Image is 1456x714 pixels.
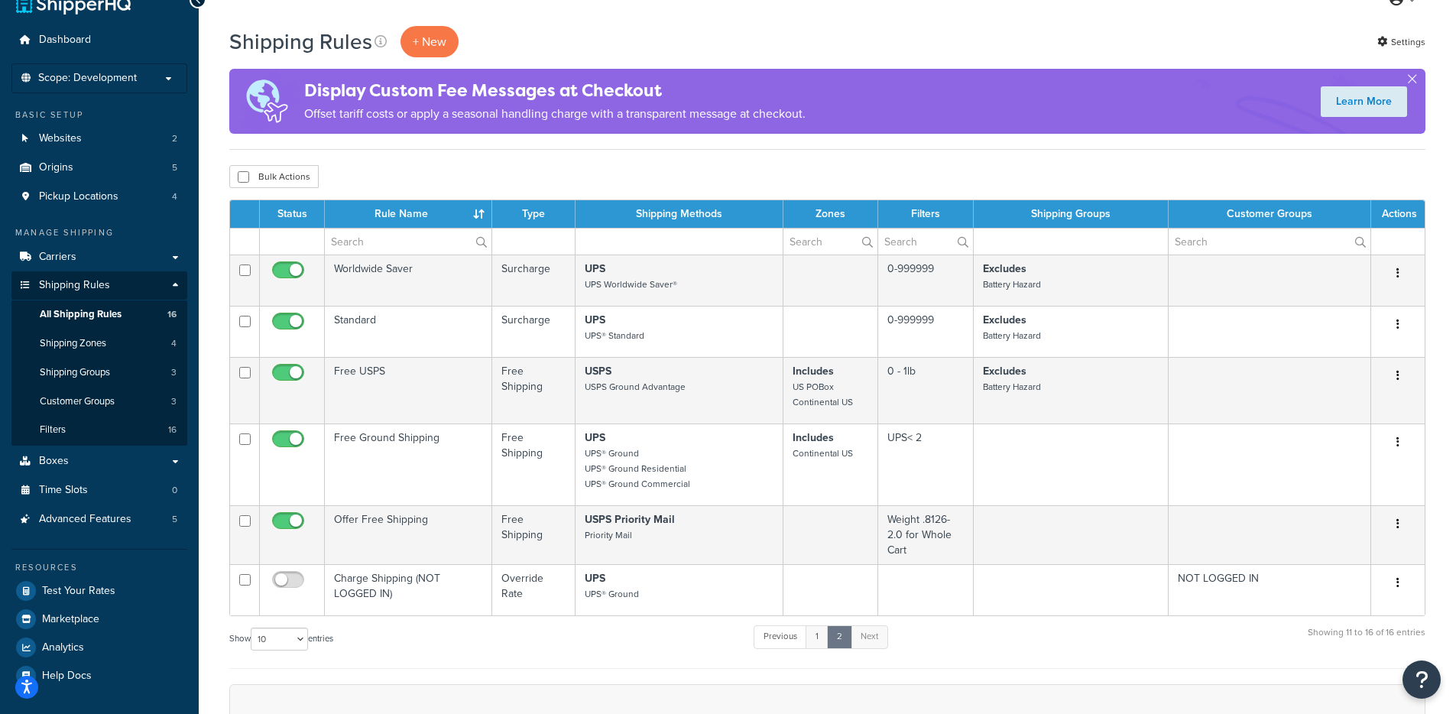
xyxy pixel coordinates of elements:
[878,306,974,357] td: 0-999999
[172,161,177,174] span: 5
[42,641,84,654] span: Analytics
[251,628,308,651] select: Showentries
[325,424,492,505] td: Free Ground Shipping
[492,255,575,306] td: Surcharge
[585,430,605,446] strong: UPS
[1308,624,1425,657] div: Showing 11 to 16 of 16 entries
[172,132,177,145] span: 2
[39,279,110,292] span: Shipping Rules
[39,251,76,264] span: Carriers
[983,329,1041,342] small: Battery Hazard
[585,363,611,379] strong: USPS
[585,446,690,491] small: UPS® Ground UPS® Ground Residential UPS® Ground Commercial
[11,388,187,416] li: Customer Groups
[172,484,177,497] span: 0
[11,505,187,534] a: Advanced Features 5
[878,200,974,228] th: Filters
[42,613,99,626] span: Marketplace
[492,564,575,615] td: Override Rate
[11,271,187,300] a: Shipping Rules
[325,229,491,255] input: Search
[576,200,783,228] th: Shipping Methods
[304,103,806,125] p: Offset tariff costs or apply a seasonal handling charge with a transparent message at checkout.
[171,395,177,408] span: 3
[878,357,974,424] td: 0 - 1lb
[783,229,878,255] input: Search
[585,587,639,601] small: UPS® Ground
[1402,660,1441,699] button: Open Resource Center
[40,424,66,437] span: Filters
[983,363,1026,379] strong: Excludes
[325,505,492,564] td: Offer Free Shipping
[492,200,575,228] th: Type
[11,26,187,54] a: Dashboard
[304,78,806,103] h4: Display Custom Fee Messages at Checkout
[42,670,92,683] span: Help Docs
[1169,564,1371,615] td: NOT LOGGED IN
[754,625,807,648] a: Previous
[806,625,829,648] a: 1
[167,308,177,321] span: 16
[39,513,131,526] span: Advanced Features
[39,161,73,174] span: Origins
[827,625,852,648] a: 2
[11,183,187,211] li: Pickup Locations
[492,424,575,505] td: Free Shipping
[983,277,1041,291] small: Battery Hazard
[585,312,605,328] strong: UPS
[11,634,187,661] li: Analytics
[878,229,973,255] input: Search
[783,200,879,228] th: Zones
[260,200,325,228] th: Status
[878,255,974,306] td: 0-999999
[229,165,319,188] button: Bulk Actions
[11,271,187,446] li: Shipping Rules
[492,306,575,357] td: Surcharge
[39,455,69,468] span: Boxes
[39,484,88,497] span: Time Slots
[11,243,187,271] a: Carriers
[40,337,106,350] span: Shipping Zones
[983,380,1041,394] small: Battery Hazard
[11,300,187,329] li: All Shipping Rules
[39,132,82,145] span: Websites
[229,69,304,134] img: duties-banner-06bc72dcb5fe05cb3f9472aba00be2ae8eb53ab6f0d8bb03d382ba314ac3c341.png
[11,226,187,239] div: Manage Shipping
[878,505,974,564] td: Weight .8126-2.0 for Whole Cart
[168,424,177,437] span: 16
[585,511,675,527] strong: USPS Priority Mail
[851,625,888,648] a: Next
[11,476,187,505] a: Time Slots 0
[793,363,834,379] strong: Includes
[40,395,115,408] span: Customer Groups
[793,446,853,460] small: Continental US
[878,424,974,505] td: UPS< 2
[11,662,187,690] a: Help Docs
[585,528,632,542] small: Priority Mail
[325,255,492,306] td: Worldwide Saver
[171,366,177,379] span: 3
[11,109,187,122] div: Basic Setup
[11,447,187,475] a: Boxes
[11,359,187,387] a: Shipping Groups 3
[11,359,187,387] li: Shipping Groups
[1169,229,1370,255] input: Search
[11,154,187,182] a: Origins 5
[492,357,575,424] td: Free Shipping
[39,34,91,47] span: Dashboard
[585,329,644,342] small: UPS® Standard
[585,570,605,586] strong: UPS
[11,561,187,574] div: Resources
[492,505,575,564] td: Free Shipping
[40,308,122,321] span: All Shipping Rules
[325,306,492,357] td: Standard
[39,190,118,203] span: Pickup Locations
[1321,86,1407,117] a: Learn More
[229,27,372,57] h1: Shipping Rules
[11,605,187,633] a: Marketplace
[793,430,834,446] strong: Includes
[11,300,187,329] a: All Shipping Rules 16
[11,577,187,605] a: Test Your Rates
